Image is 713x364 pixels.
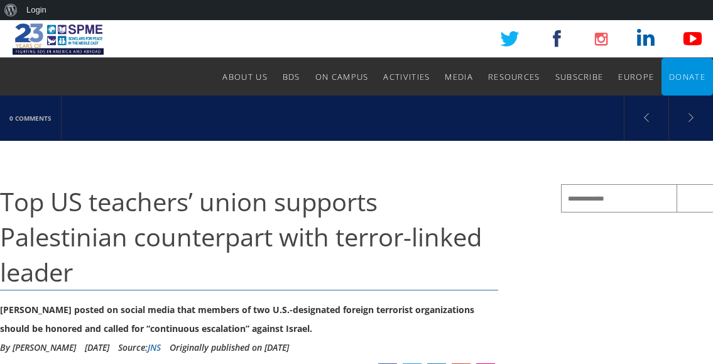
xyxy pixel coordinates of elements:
a: Subscribe [555,58,604,96]
li: Originally published on [DATE] [170,338,289,357]
span: BDS [283,71,300,82]
span: On Campus [315,71,369,82]
a: Resources [488,58,540,96]
a: Donate [669,58,705,96]
a: JNS [148,341,161,353]
a: Activities [383,58,430,96]
a: Europe [618,58,654,96]
a: BDS [283,58,300,96]
span: Donate [669,71,705,82]
a: Media [445,58,473,96]
a: On Campus [315,58,369,96]
span: About Us [222,71,267,82]
span: Media [445,71,473,82]
span: Europe [618,71,654,82]
span: Activities [383,71,430,82]
span: Resources [488,71,540,82]
a: About Us [222,58,267,96]
li: [DATE] [85,338,109,357]
span: Subscribe [555,71,604,82]
div: Source: [118,338,161,357]
img: SPME [13,20,104,58]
